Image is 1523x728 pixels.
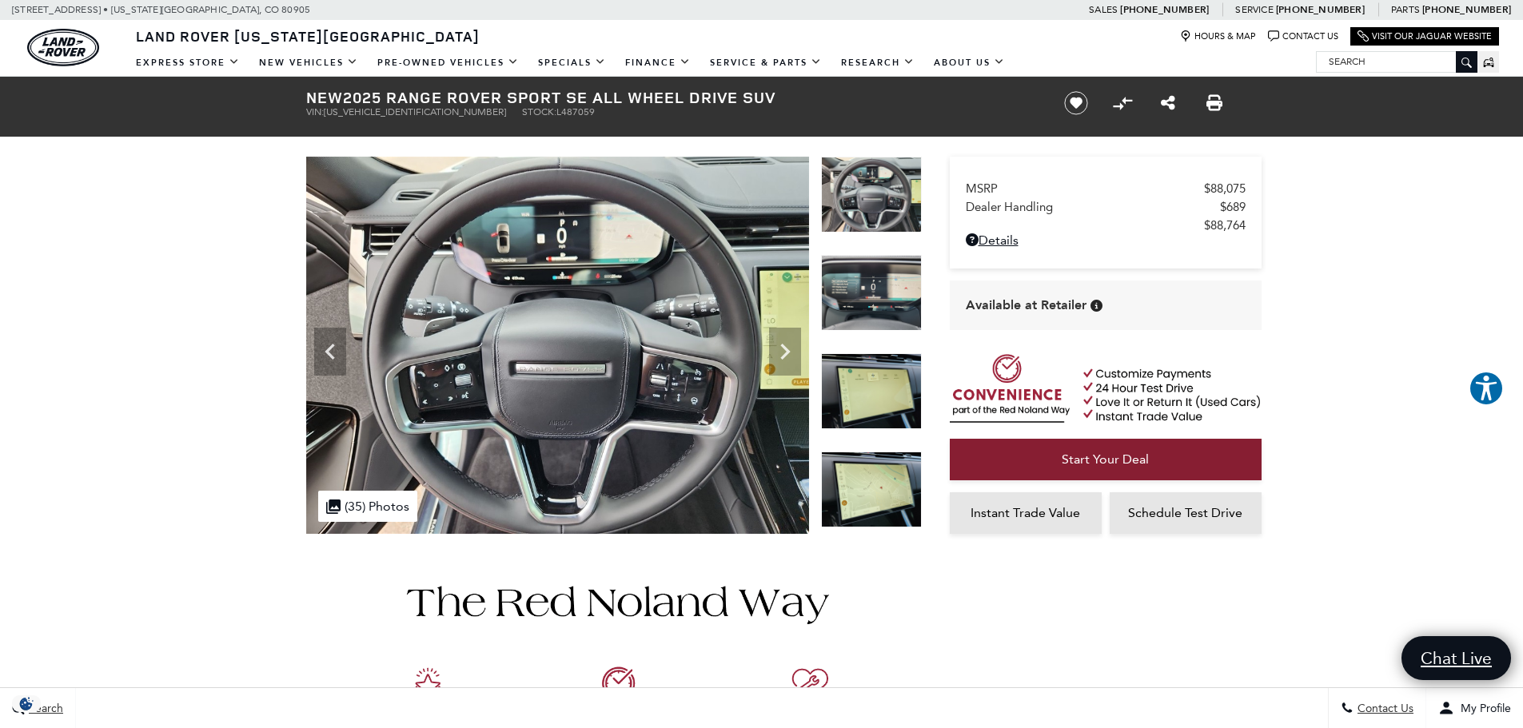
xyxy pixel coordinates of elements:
span: Start Your Deal [1062,452,1149,467]
a: MSRP $88,075 [966,181,1246,196]
a: land-rover [27,29,99,66]
a: [STREET_ADDRESS] • [US_STATE][GEOGRAPHIC_DATA], CO 80905 [12,4,310,15]
a: Details [966,233,1246,248]
span: Stock: [522,106,556,117]
span: Available at Retailer [966,296,1086,314]
span: MSRP [966,181,1204,196]
span: Parts [1391,4,1420,15]
span: Service [1235,4,1273,15]
a: [PHONE_NUMBER] [1120,3,1209,16]
span: Dealer Handling [966,200,1220,214]
a: $88,764 [966,218,1246,233]
span: Schedule Test Drive [1128,505,1242,520]
a: Schedule Test Drive [1110,492,1262,534]
img: New 2025 Fuji White LAND ROVER SE image 22 [821,452,922,527]
a: Hours & Map [1180,30,1256,42]
input: Search [1317,52,1477,71]
div: Vehicle is in stock and ready for immediate delivery. Due to demand, availability is subject to c... [1090,300,1102,312]
a: Specials [528,49,616,77]
h1: 2025 Range Rover Sport SE All Wheel Drive SUV [306,89,1038,106]
section: Click to Open Cookie Consent Modal [8,695,45,712]
a: Instant Trade Value [950,492,1102,534]
span: $88,764 [1204,218,1246,233]
a: Service & Parts [700,49,831,77]
img: New 2025 Fuji White LAND ROVER SE image 19 [306,157,809,534]
span: [US_VEHICLE_IDENTIFICATION_NUMBER] [324,106,506,117]
a: About Us [924,49,1015,77]
div: (35) Photos [318,491,417,522]
span: My Profile [1454,702,1511,715]
span: Land Rover [US_STATE][GEOGRAPHIC_DATA] [136,26,480,46]
a: EXPRESS STORE [126,49,249,77]
span: Instant Trade Value [971,505,1080,520]
a: Start Your Deal [950,439,1262,480]
img: New 2025 Fuji White LAND ROVER SE image 19 [821,157,922,233]
a: Land Rover [US_STATE][GEOGRAPHIC_DATA] [126,26,489,46]
a: Chat Live [1401,636,1511,680]
div: Previous [314,328,346,376]
span: Chat Live [1413,647,1500,669]
a: Dealer Handling $689 [966,200,1246,214]
div: Next [769,328,801,376]
strong: New [306,86,343,108]
span: Sales [1089,4,1118,15]
span: VIN: [306,106,324,117]
button: Explore your accessibility options [1469,371,1504,406]
a: Share this New 2025 Range Rover Sport SE All Wheel Drive SUV [1161,93,1175,113]
a: Print this New 2025 Range Rover Sport SE All Wheel Drive SUV [1206,93,1222,113]
span: Contact Us [1354,702,1413,715]
aside: Accessibility Help Desk [1469,371,1504,409]
a: Research [831,49,924,77]
a: [PHONE_NUMBER] [1422,3,1511,16]
button: Save vehicle [1059,90,1094,116]
button: Open user profile menu [1426,688,1523,728]
img: Land Rover [27,29,99,66]
a: [PHONE_NUMBER] [1276,3,1365,16]
a: Finance [616,49,700,77]
a: Pre-Owned Vehicles [368,49,528,77]
img: New 2025 Fuji White LAND ROVER SE image 20 [821,255,922,331]
nav: Main Navigation [126,49,1015,77]
a: Contact Us [1268,30,1338,42]
img: Opt-Out Icon [8,695,45,712]
span: $88,075 [1204,181,1246,196]
a: Visit Our Jaguar Website [1358,30,1492,42]
button: Compare Vehicle [1110,91,1134,115]
span: $689 [1220,200,1246,214]
img: New 2025 Fuji White LAND ROVER SE image 21 [821,353,922,429]
span: L487059 [556,106,595,117]
a: New Vehicles [249,49,368,77]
